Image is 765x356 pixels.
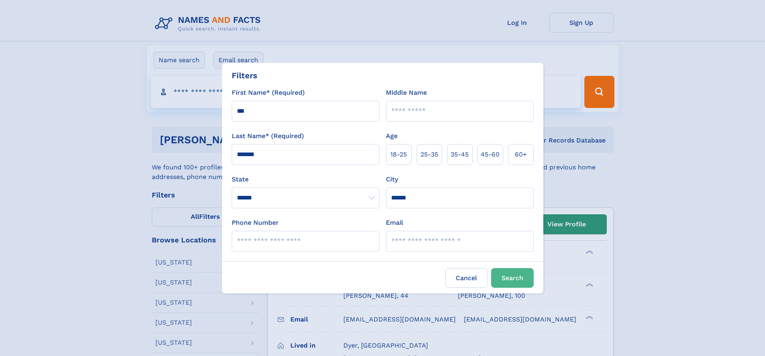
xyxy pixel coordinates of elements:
[232,218,279,228] label: Phone Number
[515,150,527,159] span: 60+
[232,131,304,141] label: Last Name* (Required)
[390,150,407,159] span: 18‑25
[481,150,500,159] span: 45‑60
[491,268,534,288] button: Search
[232,175,379,184] label: State
[232,88,305,98] label: First Name* (Required)
[386,88,427,98] label: Middle Name
[445,268,488,288] label: Cancel
[386,218,403,228] label: Email
[420,150,438,159] span: 25‑35
[386,131,398,141] label: Age
[451,150,469,159] span: 35‑45
[232,69,257,81] div: Filters
[386,175,398,184] label: City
